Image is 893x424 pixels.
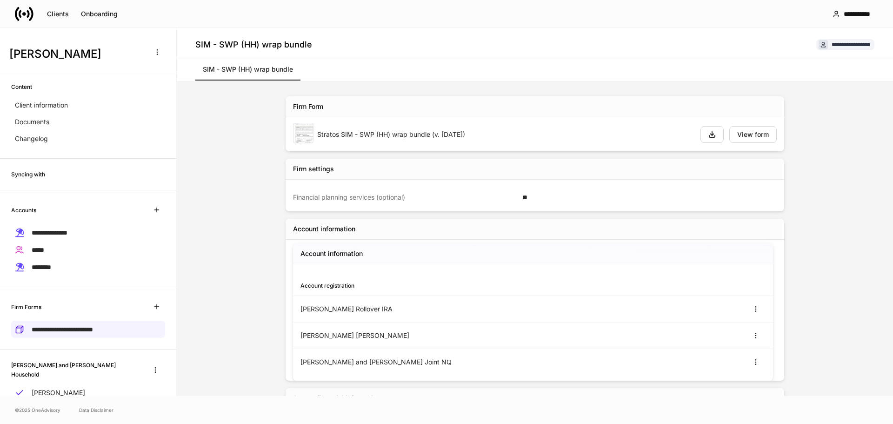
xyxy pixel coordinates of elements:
div: [PERSON_NAME] [PERSON_NAME] [300,331,533,340]
button: View form [729,126,777,143]
div: Account information [293,224,355,234]
h6: [PERSON_NAME] and [PERSON_NAME] Household [11,361,138,378]
div: Financial planning services (optional) [293,193,517,202]
a: Data Disclaimer [79,406,113,414]
a: SIM - SWP (HH) wrap bundle [195,58,300,81]
a: Documents [11,114,165,130]
h5: Account information [300,249,363,258]
div: [PERSON_NAME] Rollover IRA [300,304,533,314]
div: Clients [47,11,69,17]
div: Firm settings [293,164,334,174]
h6: Firm Forms [11,303,41,311]
div: Firm Form [293,102,323,111]
div: Account registration [300,281,533,290]
button: Onboarding [75,7,124,21]
h6: Content [11,82,32,91]
h6: Syncing with [11,170,45,179]
div: Stratos financial information [293,394,380,403]
div: Onboarding [81,11,118,17]
a: Changelog [11,130,165,147]
h3: [PERSON_NAME] [9,47,144,61]
p: Documents [15,117,49,127]
div: Stratos SIM - SWP (HH) wrap bundle (v. [DATE]) [317,130,693,139]
span: © 2025 OneAdvisory [15,406,60,414]
a: Client information [11,97,165,114]
div: View form [737,131,769,138]
div: [PERSON_NAME] and [PERSON_NAME] Joint NQ [300,357,533,367]
p: [PERSON_NAME] [32,388,85,397]
button: Clients [41,7,75,21]
p: Changelog [15,134,48,143]
h4: SIM - SWP (HH) wrap bundle [195,39,312,50]
a: [PERSON_NAME] [11,384,165,401]
h6: Accounts [11,206,36,215]
p: Client information [15,101,68,110]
